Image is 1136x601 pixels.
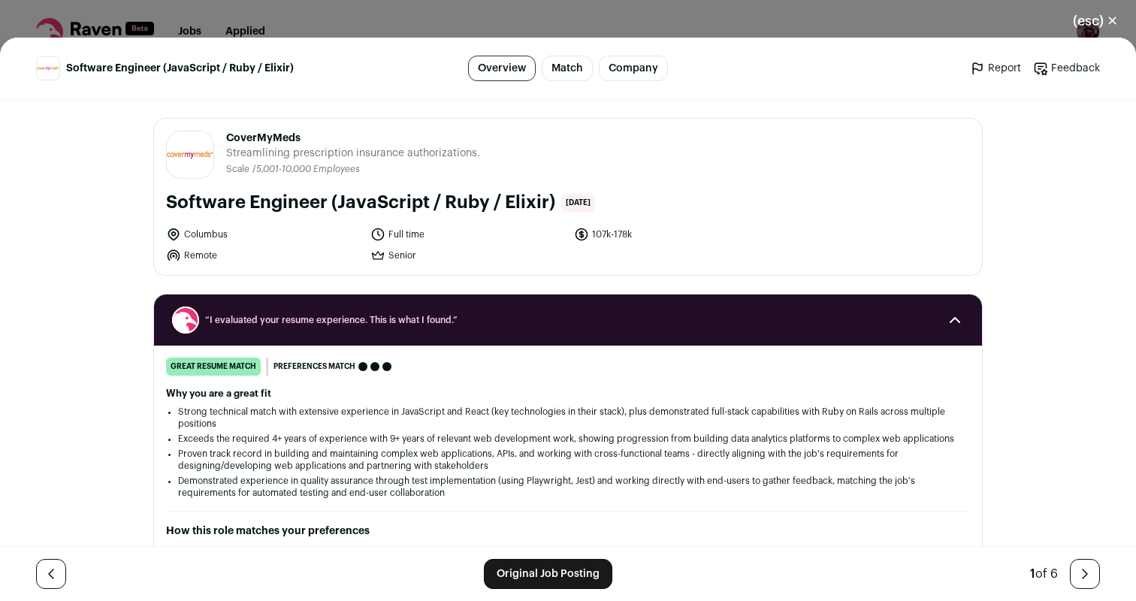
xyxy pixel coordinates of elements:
[542,56,593,81] a: Match
[1033,61,1100,76] a: Feedback
[370,227,566,242] li: Full time
[252,164,360,175] li: /
[226,164,252,175] li: Scale
[166,524,970,539] h2: How this role matches your preferences
[167,150,213,159] img: b0c210a41ece8542895622a104ff9f28c5865b2f2c56a91138befbe1709f9c6f.jpg
[205,314,931,326] span: “I evaluated your resume experience. This is what I found.”
[256,165,360,174] span: 5,001-10,000 Employees
[468,56,536,81] a: Overview
[178,475,958,499] li: Demonstrated experience in quality assurance through test implementation (using Playwright, Jest)...
[1030,568,1035,580] span: 1
[166,358,261,376] div: great resume match
[484,559,612,589] a: Original Job Posting
[1030,565,1058,583] div: of 6
[178,433,958,445] li: Exceeds the required 4+ years of experience with 9+ years of relevant web development work, showi...
[66,61,294,76] span: Software Engineer (JavaScript / Ruby / Elixir)
[178,406,958,430] li: Strong technical match with extensive experience in JavaScript and React (key technologies in the...
[561,194,595,212] span: [DATE]
[273,359,355,374] span: Preferences match
[178,448,958,472] li: Proven track record in building and maintaining complex web applications, APIs, and working with ...
[37,66,59,70] img: b0c210a41ece8542895622a104ff9f28c5865b2f2c56a91138befbe1709f9c6f.jpg
[1055,5,1136,38] button: Close modal
[226,131,480,146] span: CoverMyMeds
[166,191,555,215] h1: Software Engineer (JavaScript / Ruby / Elixir)
[166,248,361,263] li: Remote
[226,146,480,161] span: Streamlining prescription insurance authorizations.
[599,56,668,81] a: Company
[178,545,958,557] li: This role directly matches your interest in software engineering, with explicit opportunities to ...
[970,61,1021,76] a: Report
[574,227,769,242] li: 107k-178k
[370,248,566,263] li: Senior
[166,388,970,400] h2: Why you are a great fit
[166,227,361,242] li: Columbus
